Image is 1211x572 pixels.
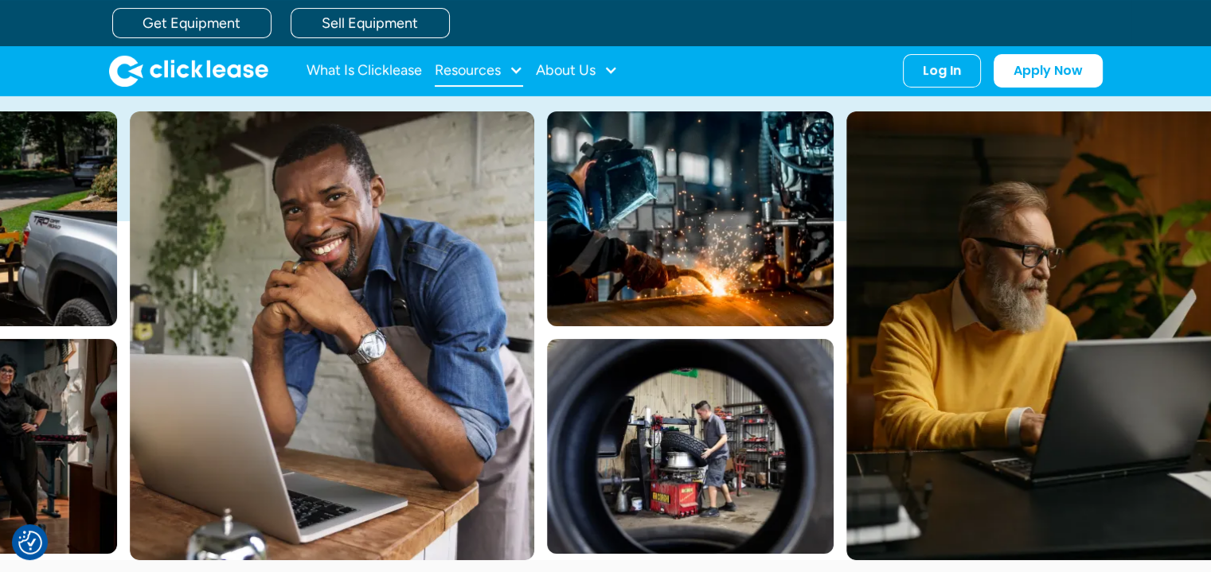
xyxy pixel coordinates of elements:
[435,55,523,87] div: Resources
[18,531,42,554] img: Revisit consent button
[536,55,618,87] div: About Us
[994,54,1103,88] a: Apply Now
[112,8,271,38] a: Get Equipment
[18,531,42,554] button: Consent Preferences
[307,55,422,87] a: What Is Clicklease
[547,111,834,326] img: A welder in a large mask working on a large pipe
[130,111,534,560] img: A smiling man in a blue shirt and apron leaning over a table with a laptop
[109,55,268,87] img: Clicklease logo
[923,63,961,79] div: Log In
[109,55,268,87] a: home
[547,339,834,554] img: A man fitting a new tire on a rim
[291,8,450,38] a: Sell Equipment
